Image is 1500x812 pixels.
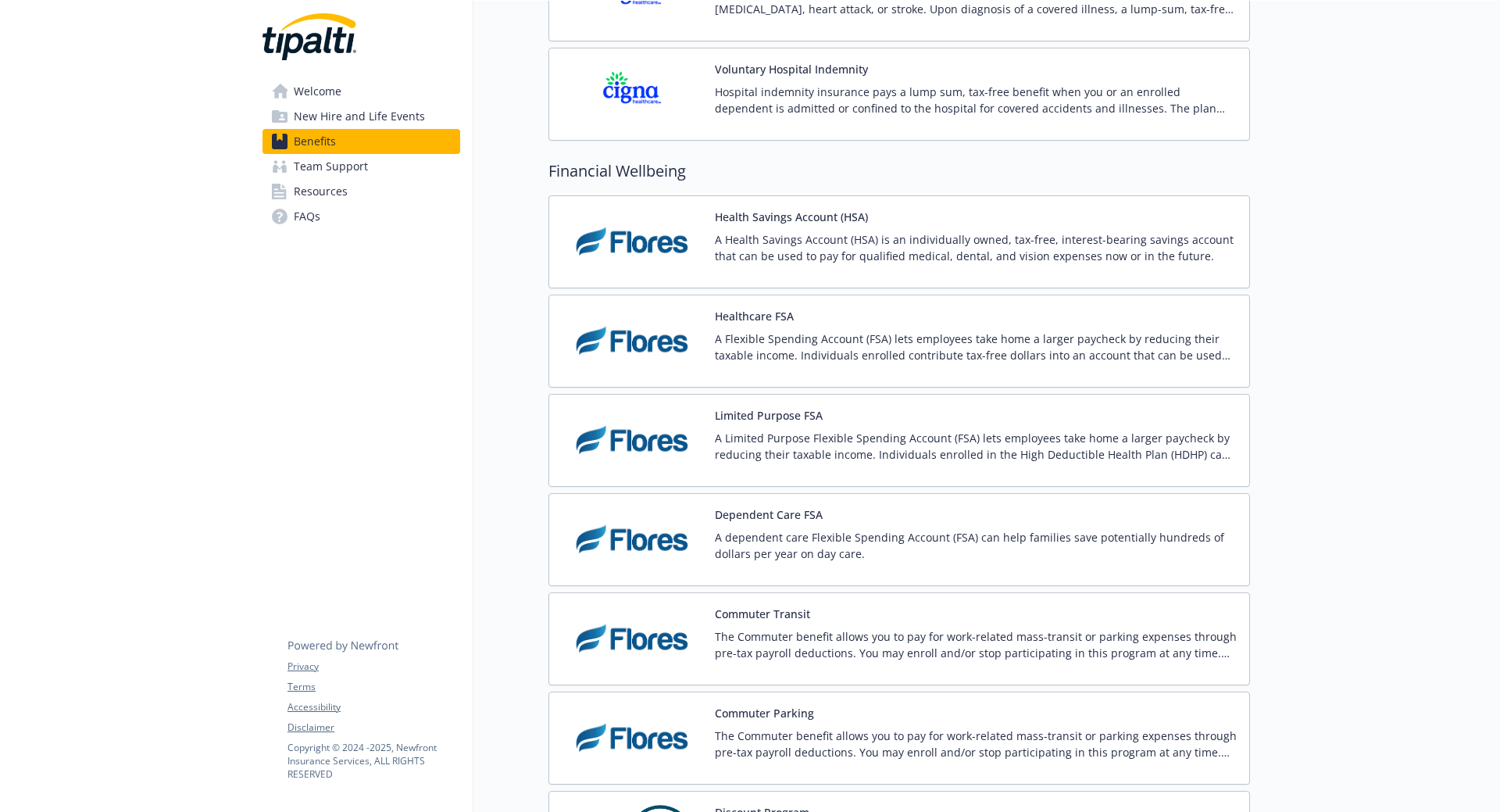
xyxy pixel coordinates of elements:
[287,680,459,694] a: Terms
[562,308,702,374] img: Flores and Associates carrier logo
[562,407,702,474] img: Flores and Associates carrier logo
[715,84,1237,116] p: Hospital indemnity insurance pays a lump sum, tax-free benefit when you or an enrolled dependent ...
[715,705,814,721] button: Commuter Parking
[715,231,1237,264] p: A Health Savings Account (HSA) is an individually owned, tax-free, interest-bearing savings accou...
[294,79,341,104] span: Welcome
[287,721,459,735] a: Disclaimer
[294,104,425,129] span: New Hire and Life Events
[262,204,460,229] a: FAQs
[562,209,702,275] img: Flores and Associates carrier logo
[262,104,460,129] a: New Hire and Life Events
[548,159,1250,183] h2: Financial Wellbeing
[562,705,702,771] img: Flores and Associates carrier logo
[715,529,1237,562] p: A dependent care Flexible Spending Account (FSA) can help families save potentially hundreds of d...
[715,506,823,523] button: Dependent Care FSA
[715,430,1237,463] p: A Limited Purpose Flexible Spending Account (FSA) lets employees take home a larger paycheck by r...
[294,129,336,154] span: Benefits
[287,660,459,674] a: Privacy
[262,79,460,104] a: Welcome
[715,61,868,77] button: Voluntary Hospital Indemnity
[715,308,794,324] button: Healthcare FSA
[262,154,460,179] a: Team Support
[287,741,459,781] p: Copyright © 2024 - 2025 , Newfront Insurance Services, ALL RIGHTS RESERVED
[262,179,460,204] a: Resources
[562,61,702,127] img: CIGNA carrier logo
[715,209,868,225] button: Health Savings Account (HSA)
[294,204,320,229] span: FAQs
[715,407,823,424] button: Limited Purpose FSA
[562,606,702,672] img: Flores and Associates carrier logo
[715,331,1237,363] p: A Flexible Spending Account (FSA) lets employees take home a larger paycheck by reducing their ta...
[262,129,460,154] a: Benefits
[715,606,810,622] button: Commuter Transit
[562,506,702,573] img: Flores and Associates carrier logo
[715,728,1237,760] p: The Commuter benefit allows you to pay for work-related mass-transit or parking expenses through ...
[715,628,1237,661] p: The Commuter benefit allows you to pay for work-related mass-transit or parking expenses through ...
[294,179,348,204] span: Resources
[287,700,459,714] a: Accessibility
[294,154,368,179] span: Team Support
